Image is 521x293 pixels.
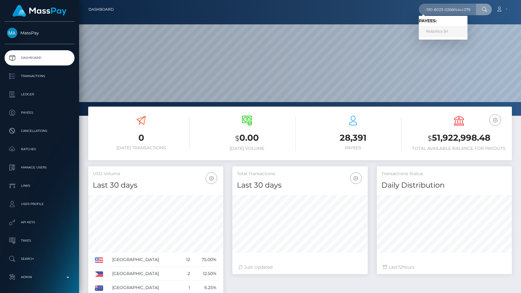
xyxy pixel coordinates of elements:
td: 12 [181,253,192,267]
span: MassPay [5,30,75,36]
p: Transactions [7,72,72,81]
p: User Profile [7,199,72,209]
p: Cancellations [7,126,72,136]
p: Links [7,181,72,190]
h6: [DATE] Volume [199,146,295,151]
h3: 0 [93,132,189,144]
h6: Total Available Balance for Payouts [411,146,507,151]
h6: Payees: [419,18,467,23]
a: Dashboard [5,50,75,65]
h4: Last 30 days [93,180,219,191]
a: Taxes [5,233,75,248]
a: User Profile [5,196,75,212]
img: PH.png [95,271,103,277]
p: Dashboard [7,53,72,62]
small: $ [235,134,239,143]
a: Robotics Srl [419,26,467,37]
h3: 28,391 [305,132,401,144]
a: Cancellations [5,123,75,139]
h4: Last 30 days [237,180,363,191]
input: Search... [419,4,476,15]
span: 72 [398,264,402,270]
a: Dashboard [89,3,114,16]
img: AU.png [95,285,103,291]
p: Search [7,254,72,263]
div: Just Updated [238,264,361,270]
h3: 0.00 [199,132,295,144]
small: $ [428,134,432,143]
h6: Payees [305,145,401,150]
a: Admin [5,270,75,285]
p: API Keys [7,218,72,227]
p: Batches [7,145,72,154]
td: 12.50% [192,267,219,281]
h3: 51,922,998.48 [411,132,507,144]
p: Admin [7,273,72,282]
img: US.png [95,257,103,263]
img: MassPay [7,28,17,38]
h6: [DATE] Transactions [93,145,189,150]
p: Manage Users [7,163,72,172]
td: [GEOGRAPHIC_DATA] [110,267,181,281]
a: Payees [5,105,75,120]
h5: USD Volume [93,171,219,177]
h5: Transactions Status [381,171,507,177]
h4: Daily Distribution [381,180,507,191]
td: [GEOGRAPHIC_DATA] [110,253,181,267]
img: MassPay Logo [12,5,67,17]
p: Payees [7,108,72,117]
p: Ledger [7,90,72,99]
div: Last hours [383,264,506,270]
h5: Total Transactions [237,171,363,177]
td: 2 [181,267,192,281]
a: Search [5,251,75,267]
a: Ledger [5,87,75,102]
p: Taxes [7,236,72,245]
a: Manage Users [5,160,75,175]
a: Batches [5,142,75,157]
a: Links [5,178,75,193]
a: Transactions [5,69,75,84]
td: 75.00% [192,253,219,267]
a: API Keys [5,215,75,230]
